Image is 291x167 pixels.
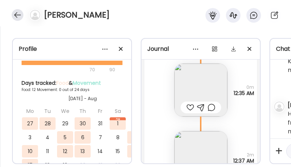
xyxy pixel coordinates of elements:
img: bg-avatar-default.svg [274,102,284,112]
div: 16 [127,145,143,157]
div: Profile [19,45,125,53]
img: images%2F8nz9FdpLrdOzB95xcg8IYStiysy1%2FnqWX3kTymxd4cECOJobp%2FZLvOCsszYyahiy7jsUzM_240 [174,64,227,117]
div: 6 [75,131,91,144]
div: Food: 12 Movement: 0 out of 24 days [22,87,144,92]
div: We [57,105,73,117]
div: Days tracked: & [22,79,144,87]
div: 27 [22,117,38,130]
div: 3 [22,131,38,144]
div: 30 [75,117,91,130]
div: 7 [92,131,108,144]
div: Fr [92,105,108,117]
div: Mo [22,105,38,117]
div: 29 [57,117,73,130]
div: Aug [110,117,126,120]
div: 12 [57,145,73,157]
div: 2 [127,117,143,130]
div: 5 [57,131,73,144]
div: 1 [110,117,126,130]
span: Movement [73,79,101,87]
div: [DATE] - Aug [22,95,144,102]
div: 4 [39,131,56,144]
div: 9 [127,131,143,144]
span: 0m [234,84,254,90]
span: Food [56,79,69,87]
div: 13 [75,145,91,157]
div: 90 [109,65,116,74]
img: bg-avatar-default.svg [30,10,40,20]
div: Tu [39,105,56,117]
span: 2m [233,152,254,158]
div: Su [127,105,143,117]
div: 8 [110,131,126,144]
div: Sa [110,105,126,117]
div: 11 [39,145,56,157]
span: 12:35 AM [234,90,254,96]
span: 12:37 AM [233,158,254,164]
div: 28 [39,117,56,130]
div: 14 [92,145,108,157]
div: 70 [22,65,107,74]
div: Journal [147,45,254,53]
div: 10 [22,145,38,157]
div: 15 [110,145,126,157]
h4: [PERSON_NAME] [44,9,110,21]
div: 31 [92,117,108,130]
div: Th [75,105,91,117]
